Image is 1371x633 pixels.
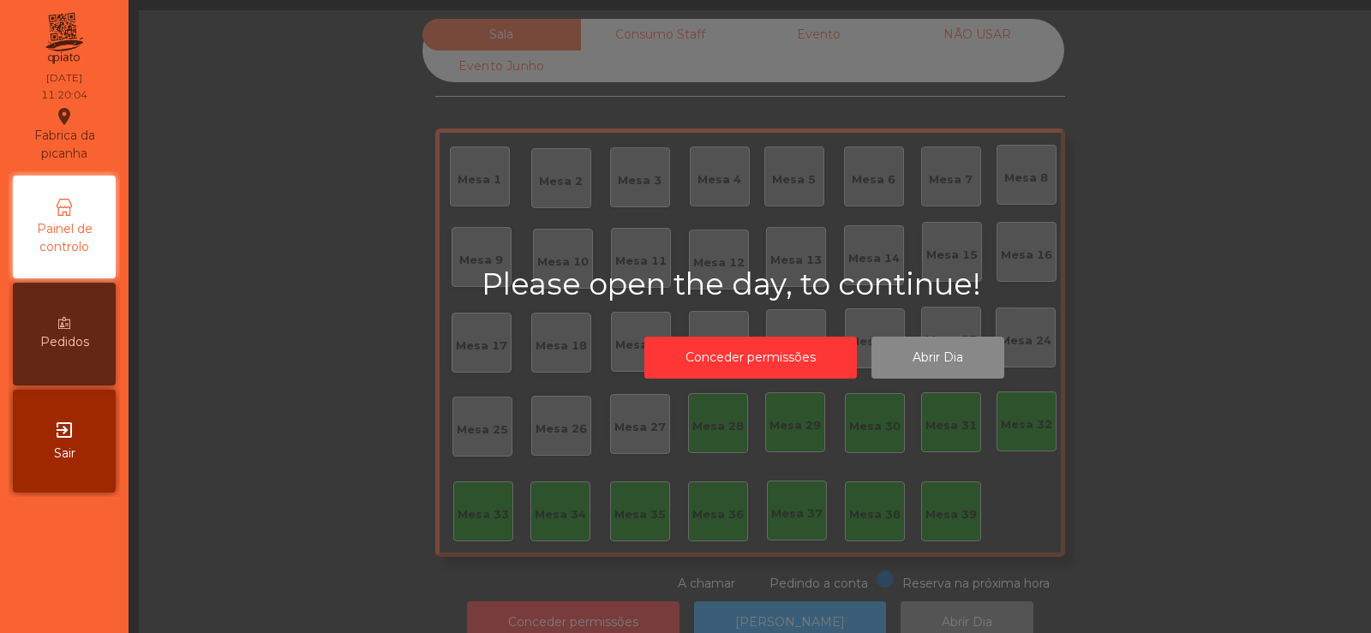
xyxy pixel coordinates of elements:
[46,70,82,86] div: [DATE]
[14,106,115,163] div: Fabrica da picanha
[41,87,87,103] div: 11:20:04
[40,333,89,351] span: Pedidos
[43,9,85,69] img: qpiato
[54,420,75,440] i: exit_to_app
[17,220,111,256] span: Painel de controlo
[871,337,1004,379] button: Abrir Dia
[54,106,75,127] i: location_on
[644,337,857,379] button: Conceder permissões
[482,266,1167,302] h2: Please open the day, to continue!
[54,445,75,463] span: Sair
